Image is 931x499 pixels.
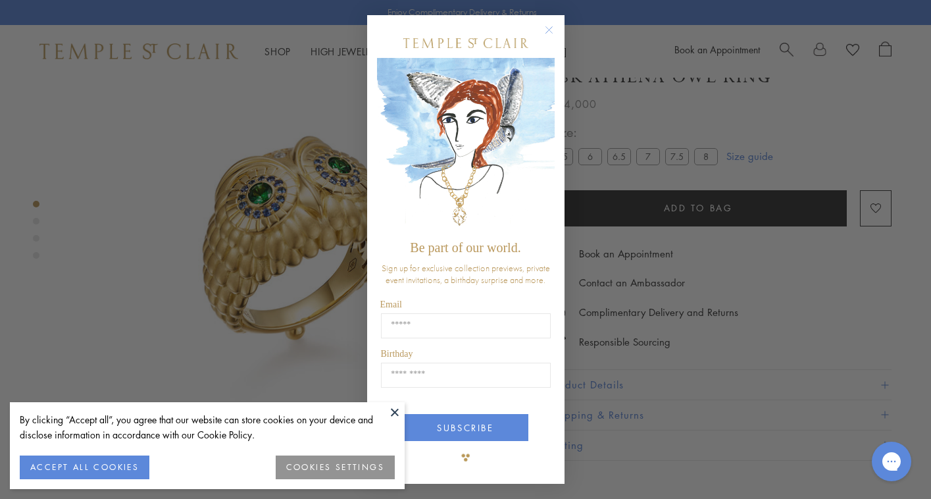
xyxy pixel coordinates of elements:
[380,300,402,309] span: Email
[381,313,551,338] input: Email
[403,38,528,48] img: Temple St. Clair
[381,349,413,359] span: Birthday
[276,456,395,479] button: COOKIES SETTINGS
[410,240,520,255] span: Be part of our world.
[20,456,149,479] button: ACCEPT ALL COOKIES
[865,437,918,486] iframe: Gorgias live chat messenger
[382,262,550,286] span: Sign up for exclusive collection previews, private event invitations, a birthday surprise and more.
[453,444,479,471] img: TSC
[403,414,528,441] button: SUBSCRIBE
[20,412,395,442] div: By clicking “Accept all”, you agree that our website can store cookies on your device and disclos...
[547,28,564,45] button: Close dialog
[377,58,555,234] img: c4a9eb12-d91a-4d4a-8ee0-386386f4f338.jpeg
